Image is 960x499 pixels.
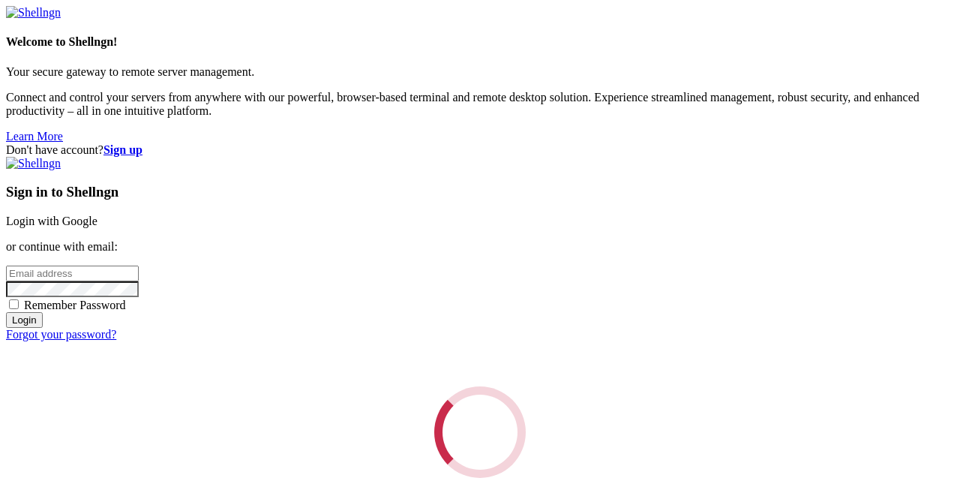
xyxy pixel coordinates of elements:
input: Login [6,312,43,328]
h4: Welcome to Shellngn! [6,35,954,49]
a: Login with Google [6,215,97,227]
input: Email address [6,266,139,281]
p: Your secure gateway to remote server management. [6,65,954,79]
span: Remember Password [24,299,126,311]
input: Remember Password [9,299,19,309]
h3: Sign in to Shellngn [6,184,954,200]
a: Learn More [6,130,63,143]
p: Connect and control your servers from anywhere with our powerful, browser-based terminal and remo... [6,91,954,118]
img: Shellngn [6,157,61,170]
img: Shellngn [6,6,61,20]
a: Sign up [103,143,142,156]
div: Don't have account? [6,143,954,157]
a: Forgot your password? [6,328,116,341]
div: Loading... [427,379,534,486]
p: or continue with email: [6,240,954,254]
